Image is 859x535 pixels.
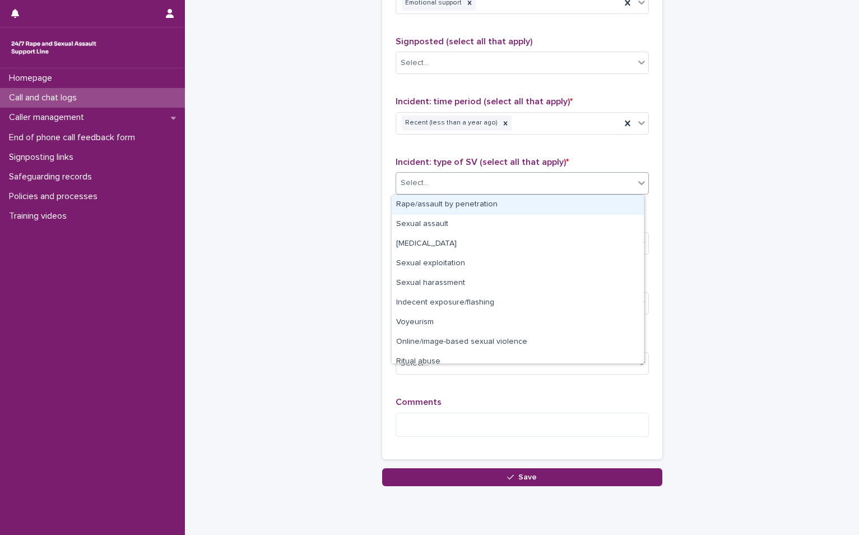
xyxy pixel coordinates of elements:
[392,254,644,274] div: Sexual exploitation
[396,97,573,106] span: Incident: time period (select all that apply)
[4,132,144,143] p: End of phone call feedback form
[401,177,429,189] div: Select...
[9,36,99,59] img: rhQMoQhaT3yELyF149Cw
[396,37,532,46] span: Signposted (select all that apply)
[392,215,644,234] div: Sexual assault
[392,293,644,313] div: Indecent exposure/flashing
[392,352,644,372] div: Ritual abuse
[392,195,644,215] div: Rape/assault by penetration
[382,468,662,486] button: Save
[4,172,101,182] p: Safeguarding records
[396,398,442,407] span: Comments
[4,93,86,103] p: Call and chat logs
[392,333,644,352] div: Online/image-based sexual violence
[401,57,429,69] div: Select...
[392,313,644,333] div: Voyeurism
[4,152,82,163] p: Signposting links
[4,73,61,84] p: Homepage
[396,158,569,167] span: Incident: type of SV (select all that apply)
[4,211,76,222] p: Training videos
[4,112,93,123] p: Caller management
[402,116,499,131] div: Recent (less than a year ago)
[392,274,644,293] div: Sexual harassment
[392,234,644,254] div: Child sexual abuse
[4,191,106,202] p: Policies and processes
[518,473,537,481] span: Save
